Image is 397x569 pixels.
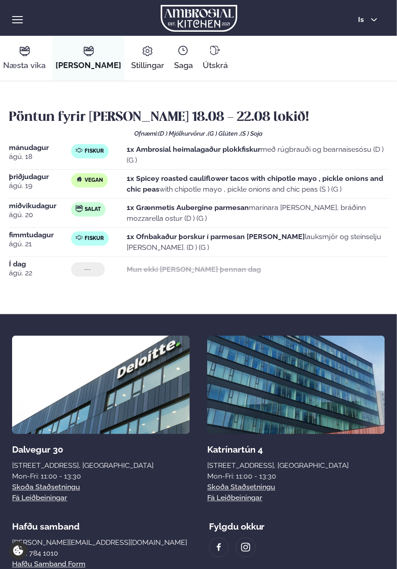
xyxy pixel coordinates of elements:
[127,173,388,195] p: with chipotle mayo , pickle onions and chic peas (S ) (G )
[3,60,46,71] span: Næsta vika
[76,176,83,183] img: Vegan.svg
[171,36,196,81] a: Saga
[9,144,71,151] span: mánudagur
[158,130,208,137] span: (D ) Mjólkurvörur ,
[85,148,104,155] span: Fiskur
[9,542,27,560] a: Cookie settings
[127,231,388,253] p: lauksmjör og steinselju [PERSON_NAME]. (D ) (G )
[55,60,121,71] span: [PERSON_NAME]
[127,145,261,154] strong: 1x Ambrosial heimalagaður plokkfiskur
[207,336,385,434] img: image alt
[9,108,388,126] h2: Pöntun fyrir [PERSON_NAME] 18.08 - 22.08 lokið!
[12,493,67,504] a: Fá leiðbeiningar
[12,548,191,559] p: Sími: 784 1010
[241,543,251,553] img: image alt
[207,461,385,471] div: [STREET_ADDRESS], [GEOGRAPHIC_DATA]
[203,60,228,71] span: Útskrá
[12,445,190,455] div: Dalvegur 30
[209,522,265,532] div: Fylgdu okkur
[207,471,385,482] div: Mon-Fri: 11:00 - 13:30
[85,206,101,213] span: Salat
[52,36,124,81] a: [PERSON_NAME]
[161,5,237,32] img: logo
[85,235,104,242] span: Fiskur
[127,232,305,241] strong: 1x Ofnbakaður þorskur í parmesan [PERSON_NAME]
[12,482,80,493] a: Skoða staðsetningu
[9,173,71,180] span: þriðjudagur
[9,202,71,210] span: miðvikudagur
[85,266,91,273] span: ---
[208,130,240,137] span: (G ) Glúten ,
[9,268,71,278] span: ágú. 22
[207,493,262,504] a: Fá leiðbeiningar
[207,482,275,493] a: Skoða staðsetningu
[12,461,190,471] div: [STREET_ADDRESS], [GEOGRAPHIC_DATA]
[9,261,71,268] span: Í dag
[200,36,231,81] a: Útskrá
[9,130,388,137] div: Ofnæmi:
[240,130,263,137] span: (S ) Soja
[127,203,249,212] strong: 1x Grænmetis Aubergine parmesan
[214,543,224,553] img: image alt
[12,336,190,434] img: image alt
[12,14,23,25] button: hamburger
[85,177,103,184] span: Vegan
[127,265,261,274] strong: Mun ekki [PERSON_NAME] þennan dag
[128,36,167,81] a: Stillingar
[76,205,83,212] img: salad.svg
[351,16,385,23] button: is
[127,202,388,224] p: marinara [PERSON_NAME], bráðinn mozzarella ostur (D ) (G )
[12,471,190,482] div: Mon-Fri: 11:00 - 13:30
[174,60,193,71] span: Saga
[12,538,191,548] a: [PERSON_NAME][EMAIL_ADDRESS][DOMAIN_NAME]
[12,522,80,532] span: Hafðu samband
[359,16,367,23] span: is
[236,538,255,557] a: image alt
[127,144,388,166] p: með rúgbrauði og bearnaisesósu (D ) (G )
[76,147,83,154] img: fish.svg
[127,174,384,193] strong: 1x Spicey roasted cauliflower tacos with chipotle mayo , pickle onions and chic peas
[9,210,71,220] span: ágú. 20
[209,538,228,557] a: image alt
[76,234,83,241] img: fish.svg
[9,180,71,191] span: ágú. 19
[9,231,71,239] span: fimmtudagur
[9,151,71,162] span: ágú. 18
[131,60,164,71] span: Stillingar
[9,239,71,249] span: ágú. 21
[207,445,385,455] div: Katrínartún 4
